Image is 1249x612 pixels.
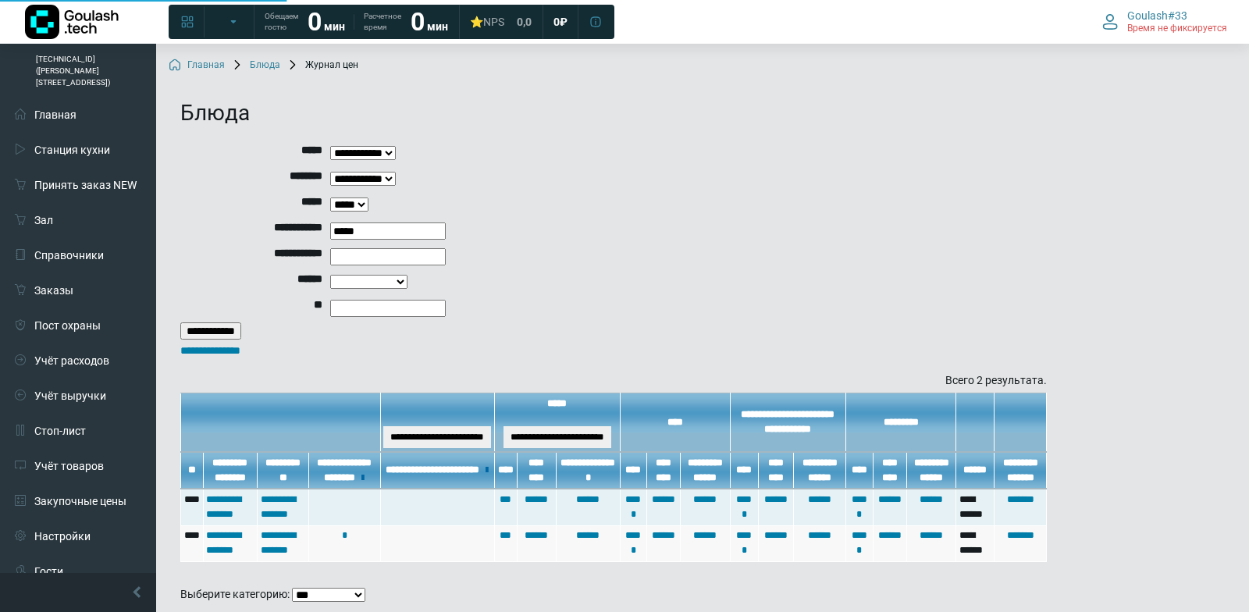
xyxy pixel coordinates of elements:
a: Главная [169,59,225,72]
span: Расчетное время [364,11,401,33]
span: Выберите категорию: [180,588,290,600]
span: мин [427,20,448,33]
img: Логотип компании Goulash.tech [25,5,119,39]
span: мин [324,20,345,33]
strong: 0 [308,7,322,37]
span: NPS [483,16,504,28]
span: Goulash#33 [1127,9,1187,23]
strong: 0 [411,7,425,37]
div: ⭐ [470,15,504,29]
span: 0 [553,15,560,29]
a: Блюда [231,59,280,72]
button: Goulash#33 Время не фиксируется [1093,5,1237,38]
a: ⭐NPS 0,0 [461,8,541,36]
span: Журнал цен [286,59,358,72]
h1: Блюда [180,100,1047,126]
a: 0 ₽ [544,8,577,36]
span: Время не фиксируется [1127,23,1227,35]
span: 0,0 [517,15,532,29]
span: Обещаем гостю [265,11,298,33]
a: Обещаем гостю 0 мин Расчетное время 0 мин [255,8,457,36]
span: ₽ [560,15,568,29]
div: Всего 2 результата. [180,372,1047,389]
